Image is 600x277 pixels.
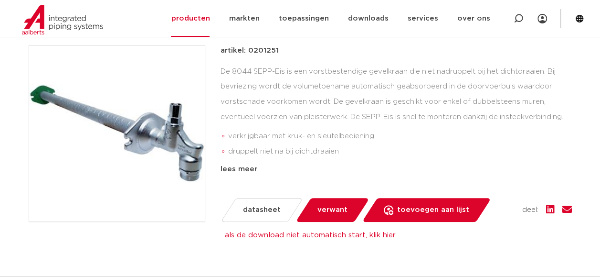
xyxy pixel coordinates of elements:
div: lees meer [221,164,572,175]
li: eenvoudige en snelle montage dankzij insteekverbinding [228,159,572,175]
span: deel: [522,204,538,216]
div: De 8044 SEPP-Eis is een vorstbestendige gevelkraan die niet nadruppelt bij het dichtdraaien. Bij ... [221,64,572,160]
span: toevoegen aan lijst [397,202,469,218]
span: verwant [317,202,347,218]
li: druppelt niet na bij dichtdraaien [228,144,572,159]
a: datasheet [220,198,303,222]
a: verwant [295,198,369,222]
span: datasheet [243,202,281,218]
a: als de download niet automatisch start, klik hier [224,232,395,239]
li: verkrijgbaar met kruk- en sleutelbediening. [228,129,572,144]
img: Product Image for Seppelfricke SEPP-Eis vorstbestendige gevelkraan sleutelbediening MM R1/2" x G3... [29,45,205,222]
p: artikel: 0201251 [221,45,279,56]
